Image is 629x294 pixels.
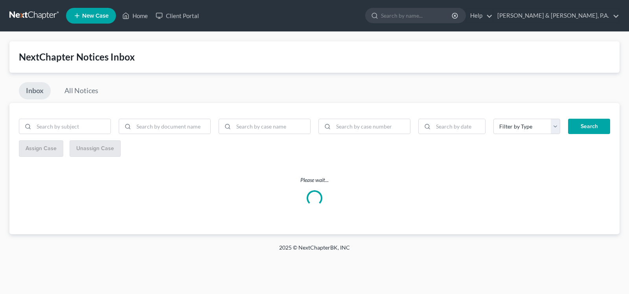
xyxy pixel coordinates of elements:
[90,244,539,258] div: 2025 © NextChapterBK, INC
[152,9,203,23] a: Client Portal
[19,82,51,99] a: Inbox
[118,9,152,23] a: Home
[466,9,493,23] a: Help
[82,13,109,19] span: New Case
[568,119,610,134] button: Search
[433,119,485,134] input: Search by date
[134,119,210,134] input: Search by document name
[493,9,619,23] a: [PERSON_NAME] & [PERSON_NAME], P.A.
[381,8,453,23] input: Search by name...
[333,119,410,134] input: Search by case number
[234,119,310,134] input: Search by case name
[9,176,620,184] p: Please wait...
[19,51,610,63] div: NextChapter Notices Inbox
[34,119,110,134] input: Search by subject
[57,82,105,99] a: All Notices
